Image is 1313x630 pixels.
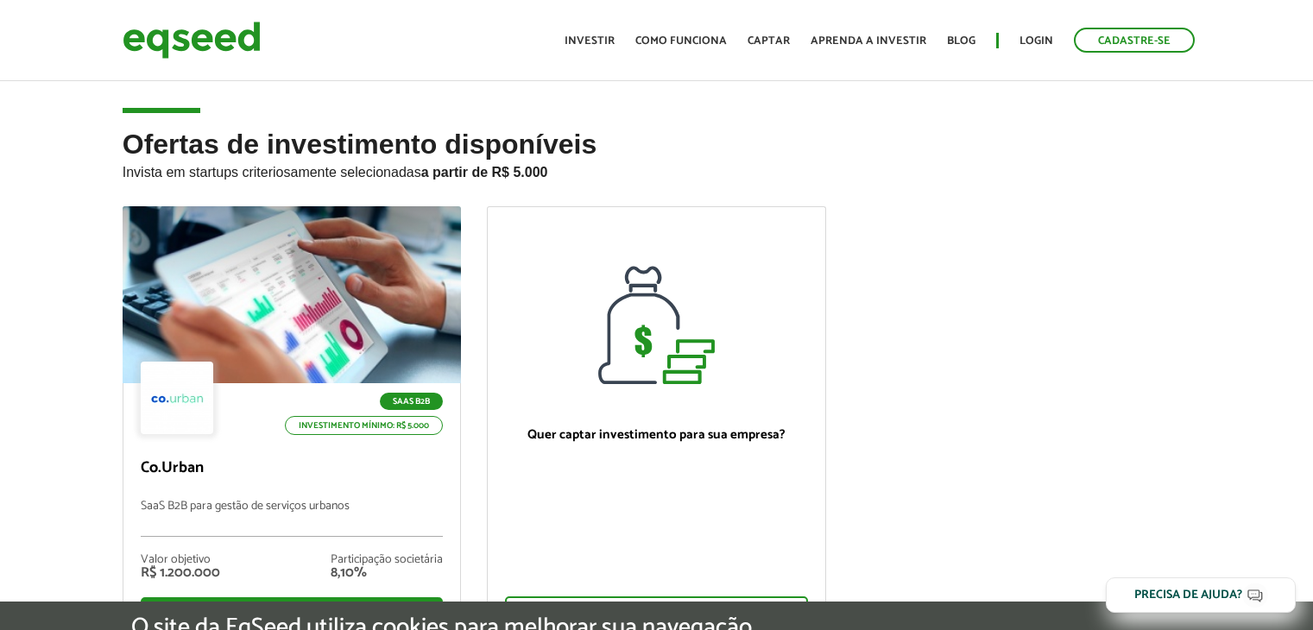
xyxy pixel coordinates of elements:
p: Investimento mínimo: R$ 5.000 [285,416,443,435]
a: Blog [947,35,975,47]
a: Investir [565,35,615,47]
p: Invista em startups criteriosamente selecionadas [123,160,1191,180]
h2: Ofertas de investimento disponíveis [123,129,1191,206]
a: Aprenda a investir [811,35,926,47]
div: Valor objetivo [141,554,220,566]
a: Login [1019,35,1053,47]
img: EqSeed [123,17,261,63]
div: R$ 1.200.000 [141,566,220,580]
a: Como funciona [635,35,727,47]
p: SaaS B2B para gestão de serviços urbanos [141,500,444,537]
div: Participação societária [331,554,443,566]
p: Co.Urban [141,459,444,478]
a: Cadastre-se [1074,28,1195,53]
a: Captar [748,35,790,47]
div: 8,10% [331,566,443,580]
p: Quer captar investimento para sua empresa? [505,427,808,443]
p: SaaS B2B [380,393,443,410]
strong: a partir de R$ 5.000 [421,165,548,180]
